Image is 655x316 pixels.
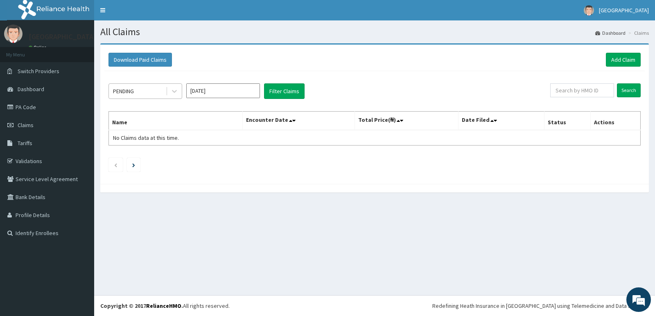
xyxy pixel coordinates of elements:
[100,27,649,37] h1: All Claims
[626,29,649,36] li: Claims
[114,161,117,168] a: Previous page
[113,134,179,141] span: No Claims data at this time.
[186,83,260,98] input: Select Month and Year
[132,161,135,168] a: Next page
[113,87,134,95] div: PENDING
[18,139,32,147] span: Tariffs
[584,5,594,16] img: User Image
[458,112,544,130] th: Date Filed
[4,25,23,43] img: User Image
[432,302,649,310] div: Redefining Heath Insurance in [GEOGRAPHIC_DATA] using Telemedicine and Data Science!
[94,295,655,316] footer: All rights reserved.
[606,53,641,67] a: Add Claim
[109,112,243,130] th: Name
[599,7,649,14] span: [GEOGRAPHIC_DATA]
[355,112,458,130] th: Total Price(₦)
[29,45,48,50] a: Online
[243,112,355,130] th: Encounter Date
[18,85,44,93] span: Dashboard
[100,302,183,309] strong: Copyright © 2017 .
[595,29,626,36] a: Dashboard
[29,33,96,40] p: [GEOGRAPHIC_DATA]
[146,302,181,309] a: RelianceHMO
[590,112,640,130] th: Actions
[18,121,34,129] span: Claims
[550,83,614,97] input: Search by HMO ID
[18,67,59,75] span: Switch Providers
[264,83,305,99] button: Filter Claims
[108,53,172,67] button: Download Paid Claims
[544,112,590,130] th: Status
[617,83,641,97] input: Search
